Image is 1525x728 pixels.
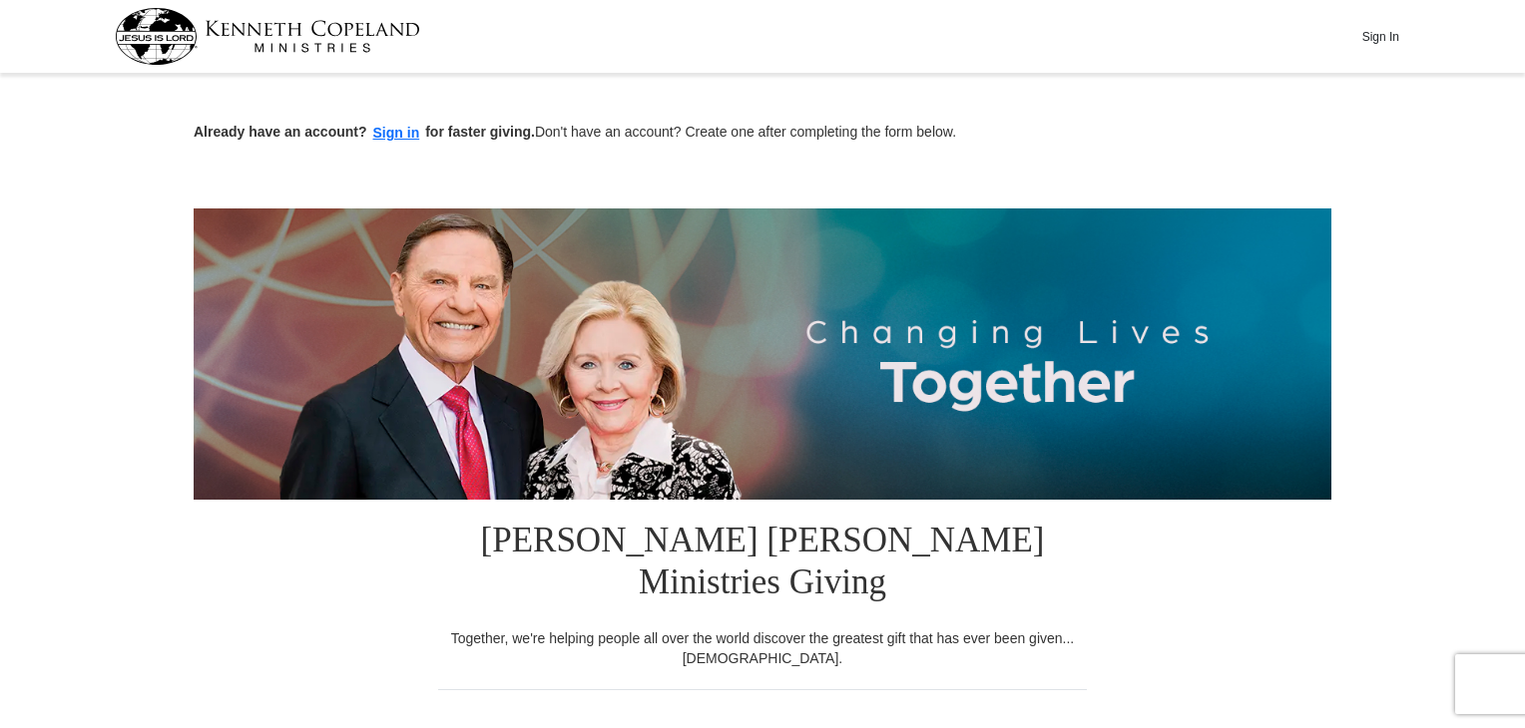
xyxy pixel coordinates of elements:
strong: Already have an account? for faster giving. [194,124,535,140]
div: Together, we're helping people all over the world discover the greatest gift that has ever been g... [438,628,1087,668]
h1: [PERSON_NAME] [PERSON_NAME] Ministries Giving [438,500,1087,628]
p: Don't have an account? Create one after completing the form below. [194,122,1331,145]
img: kcm-header-logo.svg [115,8,420,65]
button: Sign in [367,122,426,145]
button: Sign In [1350,21,1410,52]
